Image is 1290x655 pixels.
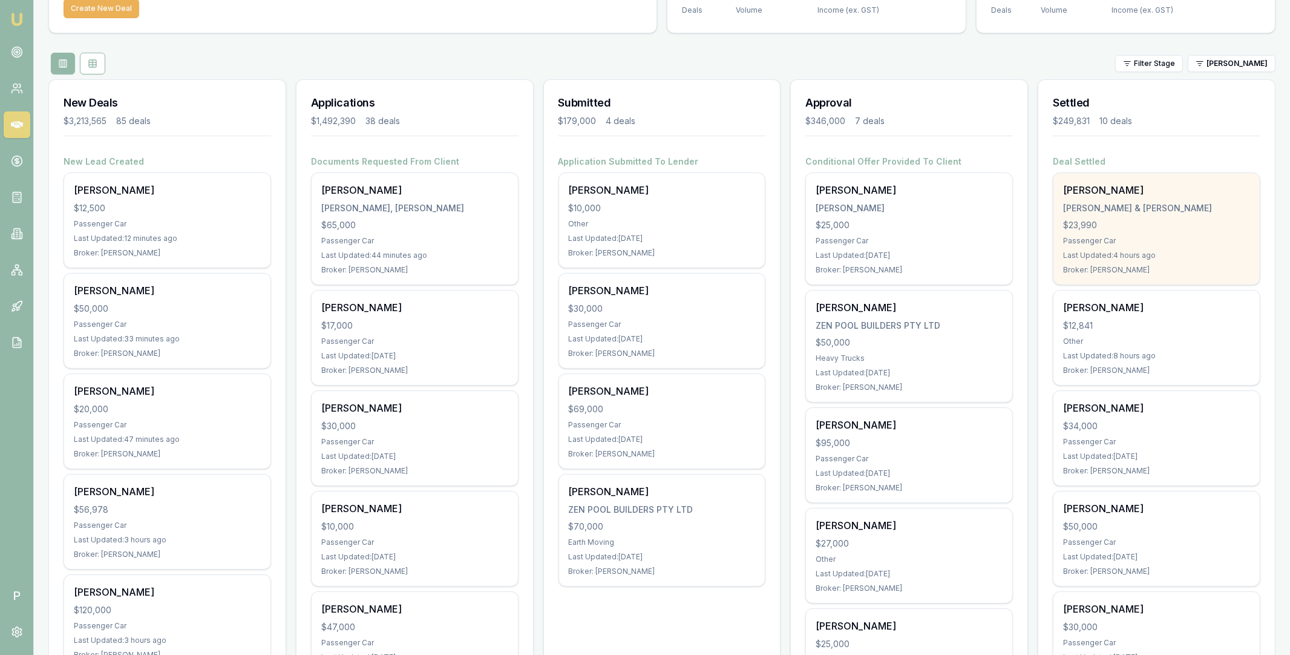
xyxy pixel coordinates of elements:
div: [PERSON_NAME] [321,602,508,616]
div: Broker: [PERSON_NAME] [321,366,508,375]
div: [PERSON_NAME] [321,183,508,197]
h3: Submitted [558,94,766,111]
div: Last Updated: [DATE] [321,351,508,361]
div: 7 deals [855,115,885,127]
h3: Settled [1053,94,1260,111]
div: Last Updated: 44 minutes ago [321,251,508,260]
div: $65,000 [321,219,508,231]
div: Passenger Car [74,219,261,229]
div: $3,213,565 [64,115,106,127]
div: Passenger Car [321,337,508,346]
div: Other [816,555,1003,564]
div: 4 deals [606,115,636,127]
div: Last Updated: 33 minutes ago [74,334,261,344]
div: Last Updated: [DATE] [816,569,1003,579]
div: Broker: [PERSON_NAME] [1063,567,1250,576]
div: Passenger Car [1063,236,1250,246]
div: Broker: [PERSON_NAME] [74,349,261,358]
div: $10,000 [321,521,508,533]
div: [PERSON_NAME] [74,283,261,298]
div: Last Updated: 3 hours ago [74,636,261,645]
h3: New Deals [64,94,271,111]
div: $50,000 [816,337,1003,349]
div: $30,000 [1063,621,1250,633]
div: ZEN POOL BUILDERS PTY LTD [569,504,756,516]
div: Income (ex. GST) [818,5,880,15]
div: 38 deals [365,115,400,127]
div: ZEN POOL BUILDERS PTY LTD [816,320,1003,332]
div: Broker: [PERSON_NAME] [816,383,1003,392]
div: [PERSON_NAME] [1063,501,1250,516]
div: Passenger Car [321,236,508,246]
div: [PERSON_NAME] [816,202,1003,214]
div: Broker: [PERSON_NAME] [74,248,261,258]
div: Broker: [PERSON_NAME] [1063,366,1250,375]
div: Last Updated: [DATE] [1063,552,1250,562]
div: [PERSON_NAME] [569,384,756,398]
div: Last Updated: 3 hours ago [74,535,261,545]
div: Last Updated: [DATE] [569,552,756,562]
div: [PERSON_NAME] & [PERSON_NAME] [1063,202,1250,214]
div: Last Updated: [DATE] [816,368,1003,378]
h4: Deal Settled [1053,156,1260,168]
div: $70,000 [569,521,756,533]
div: Last Updated: [DATE] [569,234,756,243]
div: Broker: [PERSON_NAME] [569,449,756,459]
button: [PERSON_NAME] [1188,55,1275,72]
h4: Conditional Offer Provided To Client [805,156,1013,168]
div: Last Updated: 47 minutes ago [74,435,261,444]
div: [PERSON_NAME] [1063,183,1250,197]
div: Last Updated: [DATE] [816,251,1003,260]
div: $47,000 [321,621,508,633]
div: Passenger Car [321,437,508,447]
div: Passenger Car [1063,538,1250,547]
div: Other [1063,337,1250,346]
div: $23,990 [1063,219,1250,231]
h4: New Lead Created [64,156,271,168]
div: [PERSON_NAME] [1063,401,1250,415]
span: [PERSON_NAME] [1207,59,1268,68]
div: $50,000 [1063,521,1250,533]
div: [PERSON_NAME] [569,283,756,298]
div: 10 deals [1099,115,1132,127]
div: Passenger Car [569,320,756,329]
div: $20,000 [74,403,261,415]
div: [PERSON_NAME] [74,585,261,599]
div: [PERSON_NAME] [816,619,1003,633]
div: Last Updated: [DATE] [816,469,1003,478]
div: Broker: [PERSON_NAME] [74,550,261,559]
div: 85 deals [116,115,151,127]
div: [PERSON_NAME] [321,300,508,315]
div: Passenger Car [321,538,508,547]
div: $249,831 [1053,115,1090,127]
div: $95,000 [816,437,1003,449]
div: Passenger Car [321,638,508,648]
div: Broker: [PERSON_NAME] [321,567,508,576]
div: $346,000 [805,115,845,127]
div: [PERSON_NAME] [321,401,508,415]
div: Broker: [PERSON_NAME] [569,349,756,358]
div: $69,000 [569,403,756,415]
div: $179,000 [558,115,597,127]
div: Last Updated: [DATE] [321,552,508,562]
div: Passenger Car [74,621,261,631]
div: Last Updated: [DATE] [569,334,756,344]
div: [PERSON_NAME] [816,300,1003,315]
div: Broker: [PERSON_NAME] [74,449,261,459]
div: $12,841 [1063,320,1250,332]
div: $25,000 [816,219,1003,231]
div: $30,000 [321,420,508,432]
div: [PERSON_NAME] [816,418,1003,432]
button: Filter Stage [1115,55,1183,72]
div: [PERSON_NAME] [74,484,261,499]
div: $17,000 [321,320,508,332]
div: [PERSON_NAME], [PERSON_NAME] [321,202,508,214]
div: Volume [736,5,788,15]
div: Broker: [PERSON_NAME] [816,265,1003,275]
div: Broker: [PERSON_NAME] [569,248,756,258]
h4: Documents Requested From Client [311,156,519,168]
div: [PERSON_NAME] [74,183,261,197]
div: Last Updated: [DATE] [569,435,756,444]
div: Passenger Car [74,320,261,329]
div: Passenger Car [816,454,1003,464]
